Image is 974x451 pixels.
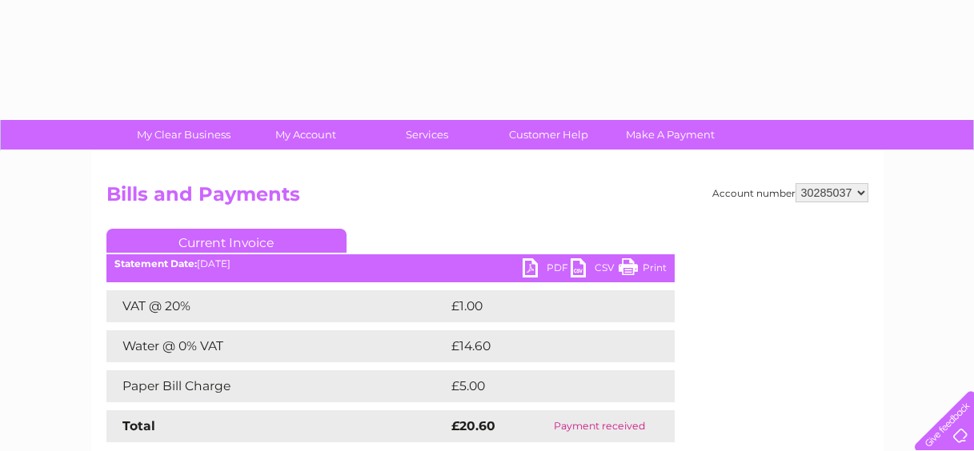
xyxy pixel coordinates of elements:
a: My Clear Business [118,120,250,150]
div: Account number [712,183,868,202]
a: My Account [239,120,371,150]
td: £14.60 [447,330,642,362]
td: Payment received [525,410,674,442]
a: Current Invoice [106,229,347,253]
td: Paper Bill Charge [106,370,447,402]
strong: £20.60 [451,418,495,433]
a: Print [619,258,667,281]
td: Water @ 0% VAT [106,330,447,362]
a: CSV [571,258,619,281]
a: PDF [523,258,571,281]
a: Customer Help [483,120,615,150]
td: £5.00 [447,370,638,402]
a: Make A Payment [604,120,736,150]
h2: Bills and Payments [106,183,868,214]
td: £1.00 [447,290,636,322]
strong: Total [122,418,155,433]
td: VAT @ 20% [106,290,447,322]
a: Services [361,120,493,150]
div: [DATE] [106,258,675,269]
b: Statement Date: [114,257,197,269]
